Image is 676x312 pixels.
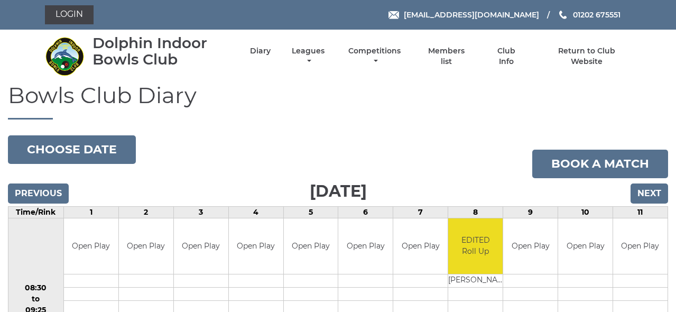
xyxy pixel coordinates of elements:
[284,218,338,274] td: Open Play
[542,46,631,67] a: Return to Club Website
[8,183,69,204] input: Previous
[558,9,621,21] a: Phone us 01202 675551
[558,218,613,274] td: Open Play
[64,218,118,274] td: Open Play
[613,207,668,218] td: 11
[489,46,524,67] a: Club Info
[8,83,668,120] h1: Bowls Club Diary
[45,36,85,76] img: Dolphin Indoor Bowls Club
[119,218,173,274] td: Open Play
[173,207,228,218] td: 3
[532,150,668,178] a: Book a match
[338,207,393,218] td: 6
[45,5,94,24] a: Login
[8,207,64,218] td: Time/Rink
[338,218,393,274] td: Open Play
[422,46,470,67] a: Members list
[448,218,503,274] td: EDITED Roll Up
[388,9,539,21] a: Email [EMAIL_ADDRESS][DOMAIN_NAME]
[613,218,668,274] td: Open Play
[283,207,338,218] td: 5
[404,10,539,20] span: [EMAIL_ADDRESS][DOMAIN_NAME]
[503,218,558,274] td: Open Play
[63,207,118,218] td: 1
[388,11,399,19] img: Email
[118,207,173,218] td: 2
[229,218,283,274] td: Open Play
[448,207,503,218] td: 8
[631,183,668,204] input: Next
[250,46,271,56] a: Diary
[448,274,503,287] td: [PERSON_NAME]
[346,46,404,67] a: Competitions
[174,218,228,274] td: Open Play
[573,10,621,20] span: 01202 675551
[393,207,448,218] td: 7
[559,11,567,19] img: Phone us
[228,207,283,218] td: 4
[8,135,136,164] button: Choose date
[558,207,613,218] td: 10
[393,218,448,274] td: Open Play
[503,207,558,218] td: 9
[289,46,327,67] a: Leagues
[92,35,231,68] div: Dolphin Indoor Bowls Club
